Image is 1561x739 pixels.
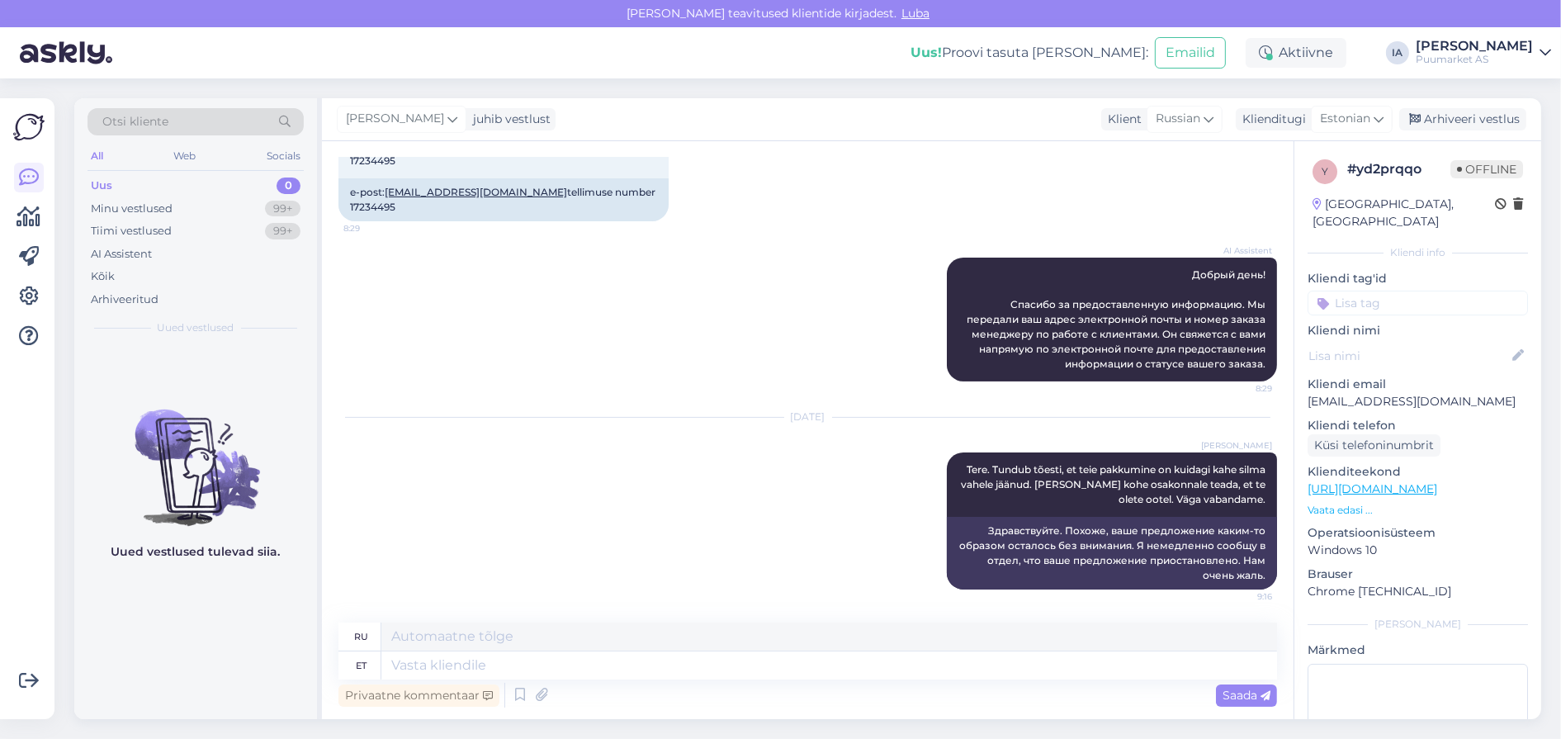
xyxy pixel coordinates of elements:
p: Märkmed [1308,642,1528,659]
p: Uued vestlused tulevad siia. [111,543,281,561]
button: Emailid [1155,37,1226,69]
div: et [356,651,367,680]
div: Tiimi vestlused [91,223,172,239]
div: ru [354,623,368,651]
p: Operatsioonisüsteem [1308,524,1528,542]
div: Здравствуйте. Похоже, ваше предложение каким-то образом осталось без внимания. Я немедленно сообщ... [947,517,1277,590]
div: [PERSON_NAME] [1308,617,1528,632]
p: Klienditeekond [1308,463,1528,481]
div: Socials [263,145,304,167]
div: [DATE] [338,410,1277,424]
img: No chats [74,380,317,528]
div: Kõik [91,268,115,285]
div: 99+ [265,223,300,239]
input: Lisa nimi [1308,347,1509,365]
p: Vaata edasi ... [1308,503,1528,518]
p: Chrome [TECHNICAL_ID] [1308,583,1528,600]
span: [PERSON_NAME] [1201,439,1272,452]
div: Klienditugi [1236,111,1306,128]
a: [PERSON_NAME]Puumarket AS [1416,40,1551,66]
b: Uus! [911,45,942,60]
div: Arhiveeri vestlus [1399,108,1526,130]
p: Kliendi nimi [1308,322,1528,339]
div: e-post: tellimuse number 17234495 [338,178,669,221]
span: Tere. Tundub tõesti, et teie pakkumine on kuidagi kahe silma vahele jäänud. [PERSON_NAME] kohe os... [961,463,1268,505]
div: Puumarket AS [1416,53,1533,66]
div: Klient [1101,111,1142,128]
div: 99+ [265,201,300,217]
div: juhib vestlust [466,111,551,128]
p: Windows 10 [1308,542,1528,559]
span: Luba [896,6,934,21]
span: 8:29 [1210,382,1272,395]
input: Lisa tag [1308,291,1528,315]
div: Küsi telefoninumbrit [1308,434,1440,457]
div: [PERSON_NAME] [1416,40,1533,53]
span: Otsi kliente [102,113,168,130]
div: Web [171,145,200,167]
p: Kliendi telefon [1308,417,1528,434]
p: [EMAIL_ADDRESS][DOMAIN_NAME] [1308,393,1528,410]
div: 0 [277,178,300,194]
div: Minu vestlused [91,201,173,217]
div: Aktiivne [1246,38,1346,68]
p: Kliendi tag'id [1308,270,1528,287]
div: Kliendi info [1308,245,1528,260]
span: y [1322,165,1328,178]
div: Uus [91,178,112,194]
span: Uued vestlused [158,320,234,335]
span: Russian [1156,110,1200,128]
span: 8:29 [343,222,405,234]
span: Saada [1223,688,1270,703]
div: AI Assistent [91,246,152,263]
div: Proovi tasuta [PERSON_NAME]: [911,43,1148,63]
a: [URL][DOMAIN_NAME] [1308,481,1437,496]
div: IA [1386,41,1409,64]
div: All [88,145,106,167]
span: 9:16 [1210,590,1272,603]
span: Estonian [1320,110,1370,128]
span: Добрый день! Спасибо за предоставленную информацию. Мы передали ваш адрес электронной почты и ном... [967,268,1268,370]
img: Askly Logo [13,111,45,143]
span: AI Assistent [1210,244,1272,257]
p: Kliendi email [1308,376,1528,393]
span: [PERSON_NAME] [346,110,444,128]
div: [GEOGRAPHIC_DATA], [GEOGRAPHIC_DATA] [1313,196,1495,230]
div: # yd2prqqo [1347,159,1450,179]
span: Offline [1450,160,1523,178]
div: Privaatne kommentaar [338,685,499,707]
div: Arhiveeritud [91,291,158,308]
a: [EMAIL_ADDRESS][DOMAIN_NAME] [385,186,567,198]
p: Brauser [1308,566,1528,583]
